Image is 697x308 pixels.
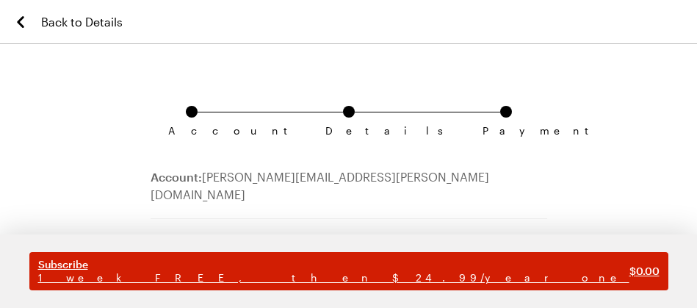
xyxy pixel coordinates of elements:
[168,125,215,137] span: Account
[41,13,123,31] span: Back to Details
[151,168,547,219] div: [PERSON_NAME][EMAIL_ADDRESS][PERSON_NAME][DOMAIN_NAME]
[343,106,355,125] a: Details
[483,125,530,137] span: Payment
[38,258,629,271] span: Subscribe
[629,264,660,279] span: $ 0.00
[29,252,668,290] button: Subscribe1 week FREE, then $24.99/year one$0.00
[325,125,372,137] span: Details
[151,106,547,125] ol: Subscription checkout form navigation
[38,271,629,284] span: 1 week FREE, then $24.99/year one
[151,170,202,184] span: Account:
